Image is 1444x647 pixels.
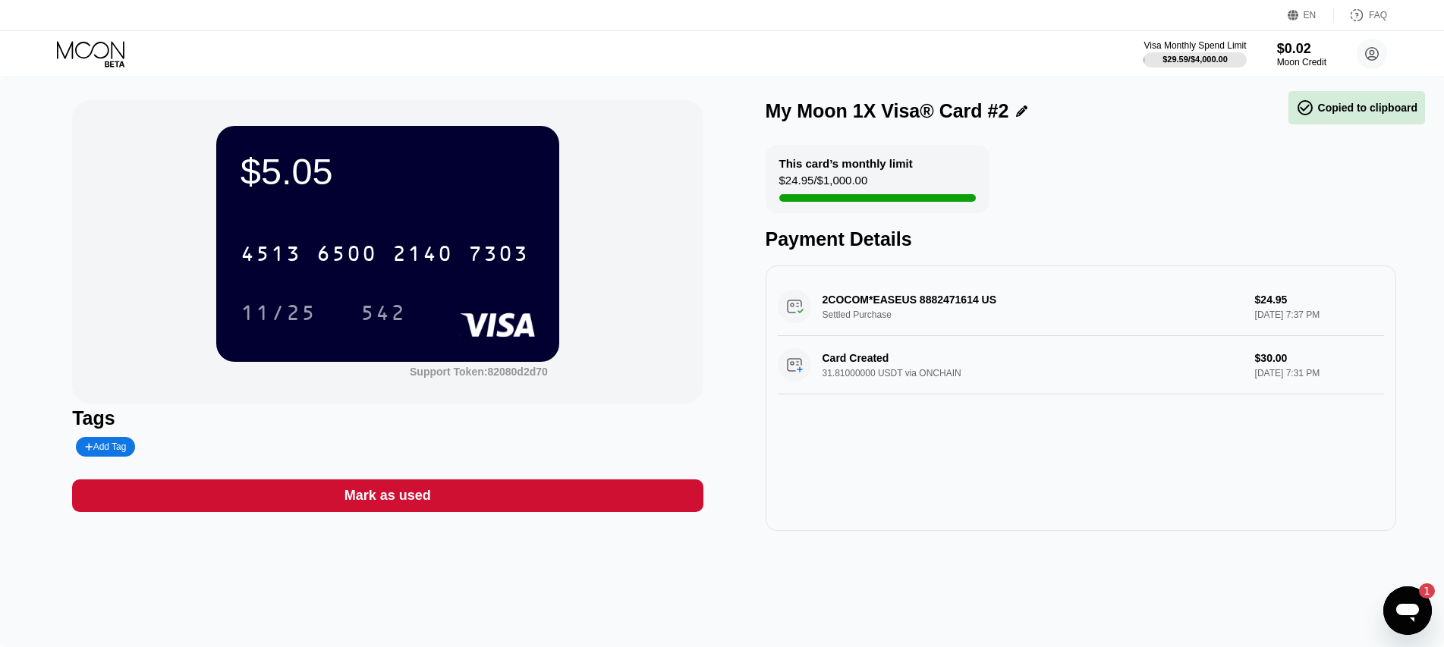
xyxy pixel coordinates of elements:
div: Moon Credit [1277,57,1326,68]
div: Copied to clipboard [1296,99,1417,117]
div: EN [1304,10,1317,20]
div: 7303 [468,243,529,268]
div: Support Token:82080d2d70 [410,366,548,378]
div: 542 [349,294,417,331]
div: $24.95 / $1,000.00 [779,174,868,194]
div: Tags [72,407,703,429]
div: Visa Monthly Spend Limit [1144,40,1246,51]
div: Add Tag [85,441,126,452]
div: 6500 [316,243,377,268]
div: FAQ [1334,8,1387,23]
div: EN [1288,8,1334,23]
div: 2140 [392,243,453,268]
div: 11/25 [229,294,328,331]
div: $29.59 / $4,000.00 [1162,55,1228,64]
div: This card’s monthly limit [779,157,913,170]
div: $0.02 [1277,41,1326,57]
div: $5.05 [241,150,535,193]
div: 542 [360,303,406,327]
div: Mark as used [72,479,703,512]
div: 4513 [241,243,301,268]
div: Add Tag [76,437,135,457]
iframe: Button to launch messaging window, 1 unread message [1383,586,1432,635]
div: 11/25 [241,303,316,327]
div: Visa Monthly Spend Limit$29.59/$4,000.00 [1144,40,1246,68]
div: Support Token: 82080d2d70 [410,366,548,378]
iframe: Number of unread messages [1405,583,1435,598]
div: My Moon 1X Visa® Card #2 [766,100,1009,122]
div: Mark as used [344,487,431,504]
div: FAQ [1369,10,1387,20]
div: 4513650021407303 [231,234,538,272]
div: $0.02Moon Credit [1277,41,1326,68]
span:  [1296,99,1314,117]
div: Payment Details [766,228,1396,250]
